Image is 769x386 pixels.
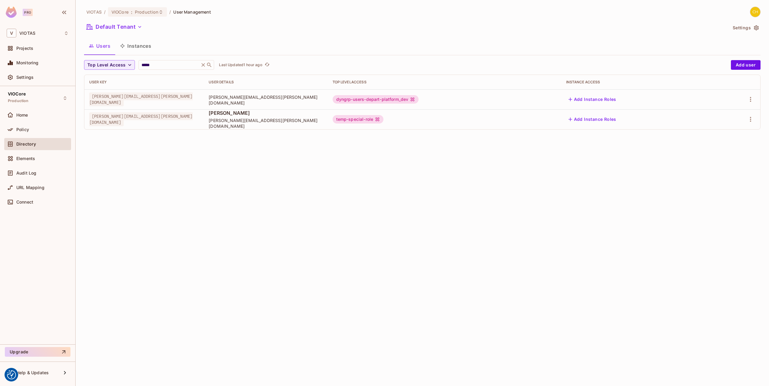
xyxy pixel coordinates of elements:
[89,80,199,85] div: User Key
[16,200,33,204] span: Connect
[115,38,156,53] button: Instances
[730,23,761,33] button: Settings
[173,9,211,15] span: User Management
[16,113,28,117] span: Home
[566,114,619,124] button: Add Instance Roles
[131,10,133,14] span: :
[262,61,271,69] span: Click to refresh data
[16,156,35,161] span: Elements
[84,22,145,32] button: Default Tenant
[86,9,102,15] span: the active workspace
[209,94,323,106] span: [PERSON_NAME][EMAIL_ADDRESS][PERSON_NAME][DOMAIN_NAME]
[731,60,761,70] button: Add user
[16,46,33,51] span: Projects
[5,347,70,357] button: Upgrade
[135,9,158,15] span: Production
[566,80,708,85] div: Instance Access
[264,61,271,69] button: refresh
[7,370,16,379] img: Revisit consent button
[566,95,619,104] button: Add Instance Roles
[16,75,34,80] span: Settings
[6,7,17,18] img: SReyMgAAAABJRU5ErkJggg==
[84,60,135,70] button: Top Level Access
[8,92,26,96] span: VIOCore
[333,80,556,85] div: Top Level Access
[169,9,171,15] li: /
[16,60,39,65] span: Monitoring
[219,63,262,67] p: Last Updated 1 hour ago
[265,62,270,68] span: refresh
[16,370,49,375] span: Help & Updates
[7,370,16,379] button: Consent Preferences
[16,142,36,146] span: Directory
[104,9,106,15] li: /
[23,9,33,16] div: Pro
[333,115,384,124] div: temp-special-role
[16,171,36,175] span: Audit Log
[89,112,193,126] span: [PERSON_NAME][EMAIL_ADDRESS][PERSON_NAME][DOMAIN_NAME]
[209,80,323,85] div: User Details
[209,117,323,129] span: [PERSON_NAME][EMAIL_ADDRESS][PERSON_NAME][DOMAIN_NAME]
[19,31,35,36] span: Workspace: VIOTAS
[8,98,29,103] span: Production
[84,38,115,53] button: Users
[112,9,129,15] span: VIOCore
[16,127,29,132] span: Policy
[16,185,44,190] span: URL Mapping
[89,92,193,106] span: [PERSON_NAME][EMAIL_ADDRESS][PERSON_NAME][DOMAIN_NAME]
[333,95,419,104] div: dyngrp-users-depart-platform_dev
[7,29,16,37] span: V
[750,7,760,17] img: christie.molloy@viotas.com
[209,110,323,116] span: [PERSON_NAME]
[87,61,125,69] span: Top Level Access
